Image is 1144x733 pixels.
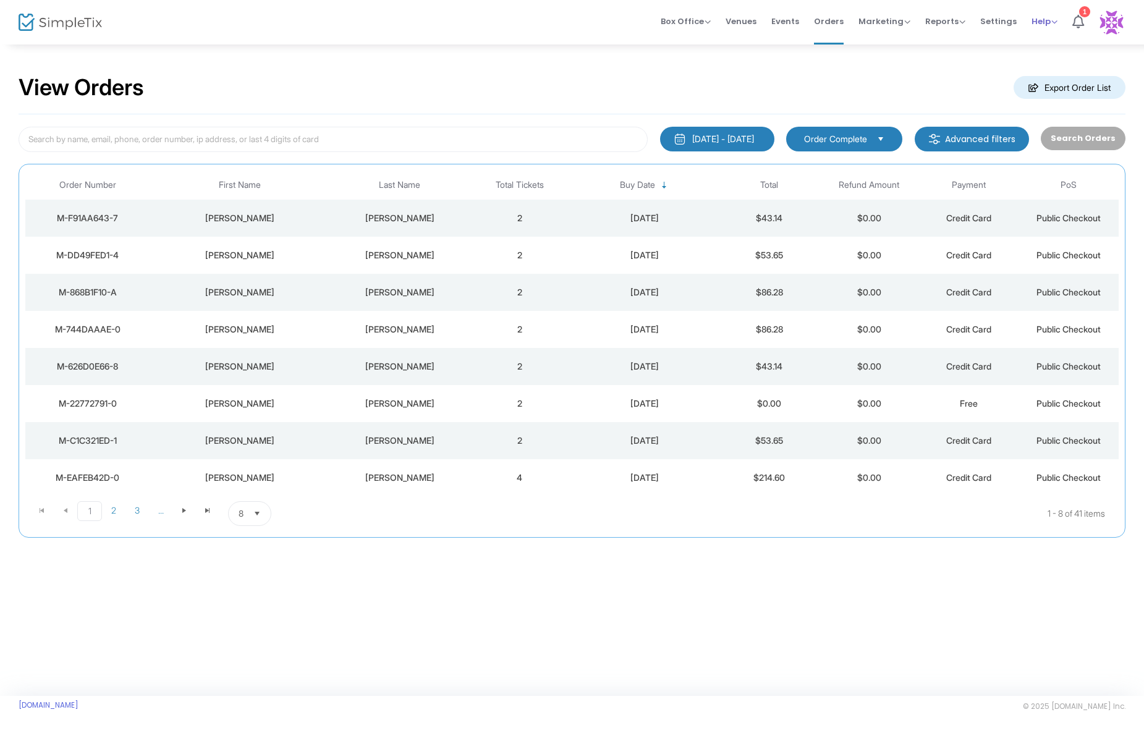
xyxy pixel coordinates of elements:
div: Jenny [153,249,327,261]
td: $0.00 [819,274,919,311]
td: $214.60 [719,459,820,496]
m-button: Export Order List [1014,76,1125,99]
span: Buy Date [620,180,655,190]
div: M-22772791-0 [28,397,147,410]
span: Go to the last page [203,506,213,515]
span: Credit Card [946,435,991,446]
td: $0.00 [719,385,820,422]
span: Marketing [858,15,910,27]
kendo-pager-info: 1 - 8 of 41 items [394,501,1105,526]
div: 8/11/2025 [572,397,716,410]
span: Public Checkout [1036,287,1101,297]
div: 8/15/2025 [572,249,716,261]
td: $86.28 [719,274,820,311]
m-button: Advanced filters [915,127,1029,151]
span: Last Name [379,180,420,190]
div: Brunett [333,212,467,224]
td: 2 [470,200,570,237]
td: 2 [470,237,570,274]
td: $53.65 [719,237,820,274]
span: Credit Card [946,213,991,223]
td: $53.65 [719,422,820,459]
div: 8/9/2025 [572,472,716,484]
td: 2 [470,422,570,459]
div: Reed [333,249,467,261]
span: Help [1032,15,1057,27]
th: Total Tickets [470,171,570,200]
td: 2 [470,274,570,311]
td: $0.00 [819,459,919,496]
span: Page 1 [77,501,102,521]
span: Order Complete [804,133,867,145]
div: M-F91AA643-7 [28,212,147,224]
button: [DATE] - [DATE] [660,127,774,151]
span: Public Checkout [1036,250,1101,260]
div: 8/12/2025 [572,286,716,299]
span: Public Checkout [1036,435,1101,446]
div: Norine [153,286,327,299]
div: Zachary [153,472,327,484]
td: 4 [470,459,570,496]
div: Katrina [153,360,327,373]
div: McCourt [333,472,467,484]
td: $0.00 [819,422,919,459]
img: filter [928,133,941,145]
span: Public Checkout [1036,213,1101,223]
div: Reginald [153,397,327,410]
div: M-EAFEB42D-0 [28,472,147,484]
td: 2 [470,385,570,422]
span: Credit Card [946,287,991,297]
td: $0.00 [819,385,919,422]
th: Refund Amount [819,171,919,200]
span: Credit Card [946,361,991,371]
span: Public Checkout [1036,361,1101,371]
td: $43.14 [719,200,820,237]
span: Public Checkout [1036,472,1101,483]
span: Settings [980,6,1017,37]
span: Public Checkout [1036,398,1101,409]
span: Box Office [661,15,711,27]
span: Credit Card [946,250,991,260]
td: $0.00 [819,200,919,237]
span: PoS [1061,180,1077,190]
td: $43.14 [719,348,820,385]
div: [DATE] - [DATE] [692,133,754,145]
div: Kim [153,212,327,224]
span: Credit Card [946,324,991,334]
div: Szarko [333,360,467,373]
span: Venues [726,6,756,37]
div: Quickle [333,323,467,336]
div: M-868B1F10-A [28,286,147,299]
span: Sortable [659,180,669,190]
span: Reports [925,15,965,27]
div: Kameron [153,434,327,447]
div: M-C1C321ED-1 [28,434,147,447]
span: Page 2 [102,501,125,520]
td: $0.00 [819,348,919,385]
span: First Name [219,180,261,190]
div: 8/10/2025 [572,434,716,447]
td: 2 [470,348,570,385]
td: $0.00 [819,311,919,348]
span: Go to the last page [196,501,219,520]
span: 8 [239,507,244,520]
span: Go to the next page [179,506,189,515]
td: $86.28 [719,311,820,348]
div: M-744DAAAE-0 [28,323,147,336]
input: Search by name, email, phone, order number, ip address, or last 4 digits of card [19,127,648,152]
div: M-DD49FED1-4 [28,249,147,261]
span: Free [960,398,978,409]
div: Waugaman [333,286,467,299]
div: 8/11/2025 [572,360,716,373]
div: Molnar [333,434,467,447]
button: Select [248,502,266,525]
td: $0.00 [819,237,919,274]
span: © 2025 [DOMAIN_NAME] Inc. [1023,701,1125,711]
span: Page 3 [125,501,149,520]
h2: View Orders [19,74,144,101]
span: Events [771,6,799,37]
div: 8/12/2025 [572,323,716,336]
td: 2 [470,311,570,348]
span: Payment [952,180,986,190]
div: Data table [25,171,1119,496]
